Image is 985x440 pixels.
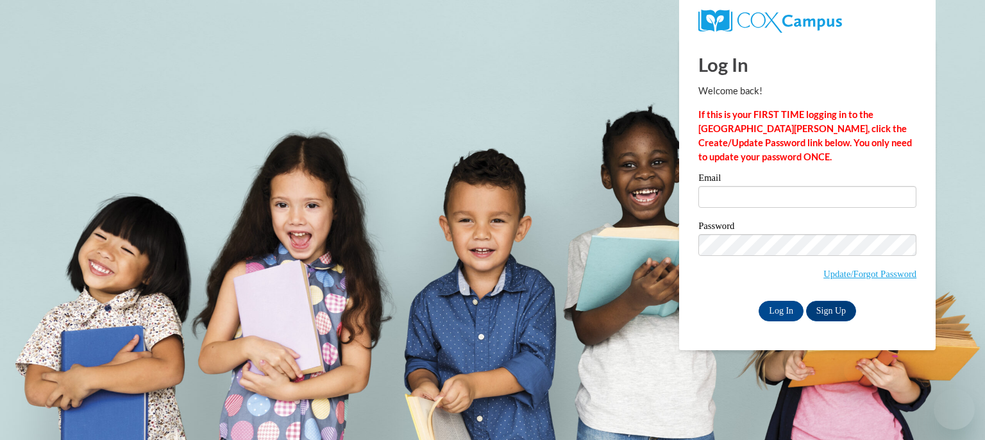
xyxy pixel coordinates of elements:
[844,358,870,384] iframe: Close message
[759,301,804,321] input: Log In
[698,84,916,98] p: Welcome back!
[806,301,856,321] a: Sign Up
[934,389,975,430] iframe: Button to launch messaging window
[698,173,916,186] label: Email
[698,10,916,33] a: COX Campus
[698,10,842,33] img: COX Campus
[698,51,916,78] h1: Log In
[698,109,912,162] strong: If this is your FIRST TIME logging in to the [GEOGRAPHIC_DATA][PERSON_NAME], click the Create/Upd...
[698,221,916,234] label: Password
[823,269,916,279] a: Update/Forgot Password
